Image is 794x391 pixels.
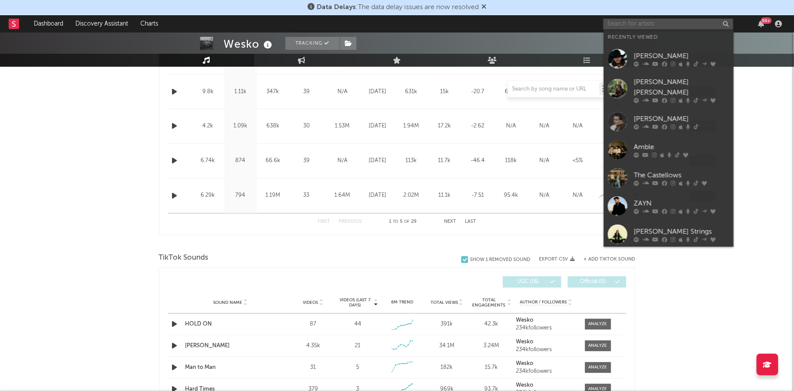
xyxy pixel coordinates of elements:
button: Next [444,220,457,225]
div: N/A [530,157,559,166]
div: 1.19M [259,192,287,200]
div: 33 [292,192,322,200]
div: -2.62 [463,122,493,131]
button: Export CSV [539,257,575,262]
div: 113k [397,157,426,166]
div: 17.2k [430,122,459,131]
a: Charts [134,15,164,33]
a: Discovery Assistant [69,15,134,33]
div: 87 [293,320,334,329]
div: N/A [530,192,559,200]
span: Author / Followers [520,300,567,306]
div: [PERSON_NAME] Strings [634,226,729,237]
div: 234k followers [516,347,576,353]
button: 99+ [758,20,765,27]
div: 95.4k [497,192,526,200]
div: 6.29k [194,192,222,200]
div: -46.4 [463,157,493,166]
span: Total Views [431,300,458,306]
span: : The data delay issues are now resolved [317,4,479,11]
div: 6.74k [194,157,222,166]
div: 42.3k [471,320,512,329]
strong: Wesko [516,318,533,323]
button: Official(0) [568,277,626,288]
div: 34.1M [427,342,467,351]
strong: Wesko [516,361,533,367]
div: 1 5 29 [379,217,427,228]
div: [DATE] [363,157,392,166]
div: Recently Viewed [608,32,729,42]
div: 391k [427,320,467,329]
span: Dismiss [481,4,486,11]
div: <5% [564,157,593,166]
span: Total Engagements [471,298,506,308]
div: [DATE] [363,192,392,200]
div: 2.02M [397,192,426,200]
div: 1.64M [326,192,359,200]
div: 4.35k [293,342,334,351]
span: Sound Name [214,300,243,306]
div: [PERSON_NAME] [634,114,729,124]
a: Amble [604,136,734,164]
div: 30 [292,122,322,131]
button: First [318,220,331,225]
span: TikTok Sounds [159,253,209,263]
a: [PERSON_NAME] Strings [604,220,734,248]
span: Videos [303,300,318,306]
span: Videos (last 7 days) [337,298,373,308]
span: UGC ( 16 ) [509,280,548,285]
button: + Add TikTok Sound [575,257,635,262]
div: The Castellows [634,170,729,180]
div: 182k [427,364,467,372]
div: Show 1 Removed Sound [470,257,531,263]
button: UGC(16) [503,277,561,288]
button: Tracking [285,37,340,50]
a: [PERSON_NAME] [604,45,734,73]
div: 4.2k [194,122,222,131]
button: + Add TikTok Sound [584,257,635,262]
div: N/A [564,192,593,200]
div: [PERSON_NAME] [185,342,276,351]
div: Wesko [224,37,275,51]
div: 5 [356,364,359,372]
div: 1.09k [227,122,255,131]
strong: Wesko [516,383,533,388]
div: 11.7k [430,157,459,166]
a: [PERSON_NAME] [604,108,734,136]
button: Previous [339,220,362,225]
div: 11.1k [430,192,459,200]
a: HOLD ON [185,320,276,329]
div: 21 [355,342,360,351]
div: 44 [354,320,361,329]
div: 1.53M [326,122,359,131]
a: ZAYN [604,192,734,220]
div: Amble [634,142,729,152]
div: N/A [326,157,359,166]
input: Search by song name or URL [508,86,600,93]
div: 118k [497,157,526,166]
span: to [393,220,399,224]
div: 638k [259,122,287,131]
a: Wesko [516,318,576,324]
div: 15.7k [471,364,512,372]
div: 794 [227,192,255,200]
input: Search for artists [603,19,733,29]
div: 6M Trend [382,300,422,306]
strong: Wesko [516,339,533,345]
div: 234k followers [516,369,576,375]
div: -7.51 [463,192,493,200]
span: Official ( 0 ) [574,280,613,285]
div: [DATE] [363,122,392,131]
div: 39 [292,157,322,166]
a: [PERSON_NAME] [PERSON_NAME] [604,73,734,108]
a: Wesko [516,383,576,389]
div: N/A [530,122,559,131]
a: Wesko [516,339,576,345]
div: 31 [293,364,334,372]
div: N/A [564,122,593,131]
div: [PERSON_NAME] [634,51,729,61]
div: 234k followers [516,326,576,332]
a: Wesko [516,361,576,367]
div: N/A [497,122,526,131]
